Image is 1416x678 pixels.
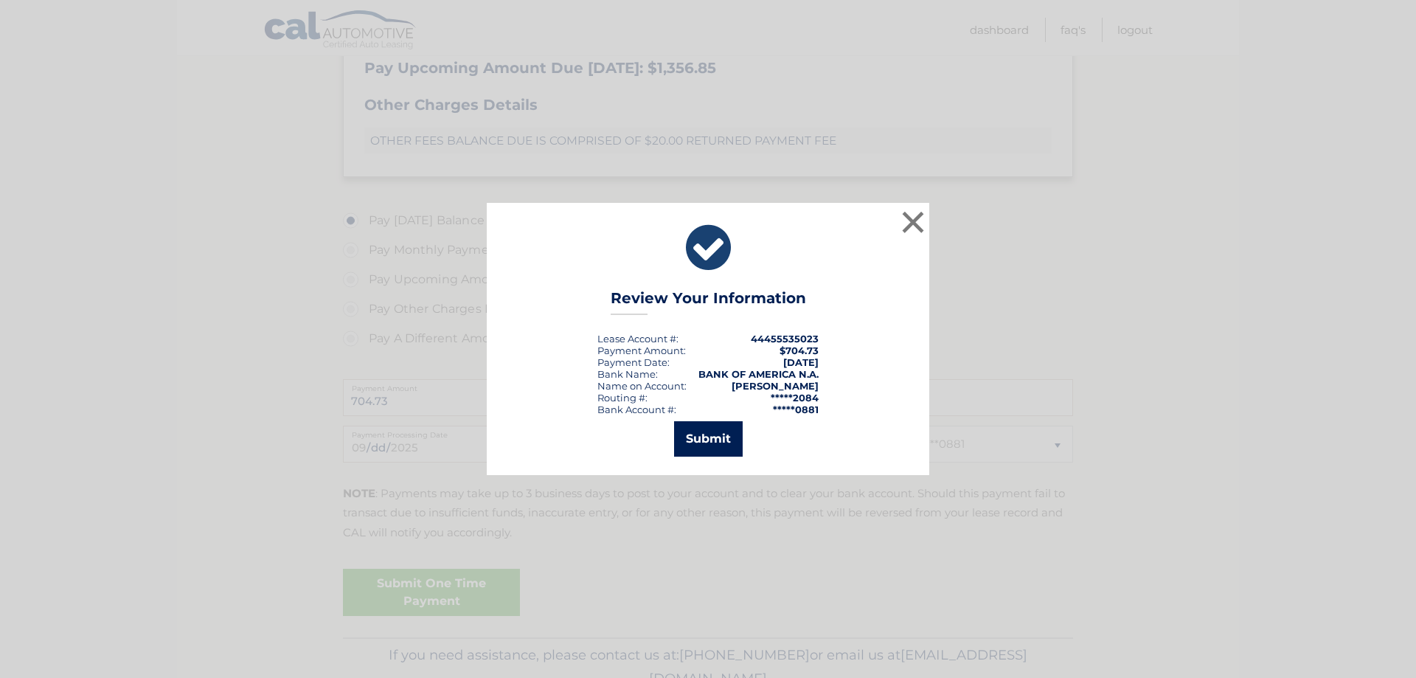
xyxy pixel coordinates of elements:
div: Lease Account #: [597,333,678,345]
span: [DATE] [783,356,819,368]
div: Name on Account: [597,380,687,392]
strong: 44455535023 [751,333,819,345]
div: Payment Amount: [597,345,686,356]
div: Routing #: [597,392,648,404]
button: Submit [674,421,743,457]
div: : [597,356,670,368]
span: Payment Date [597,356,667,368]
h3: Review Your Information [611,289,806,315]
div: Bank Account #: [597,404,676,415]
strong: [PERSON_NAME] [732,380,819,392]
span: $704.73 [780,345,819,356]
div: Bank Name: [597,368,658,380]
button: × [898,207,928,237]
strong: BANK OF AMERICA N.A. [698,368,819,380]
